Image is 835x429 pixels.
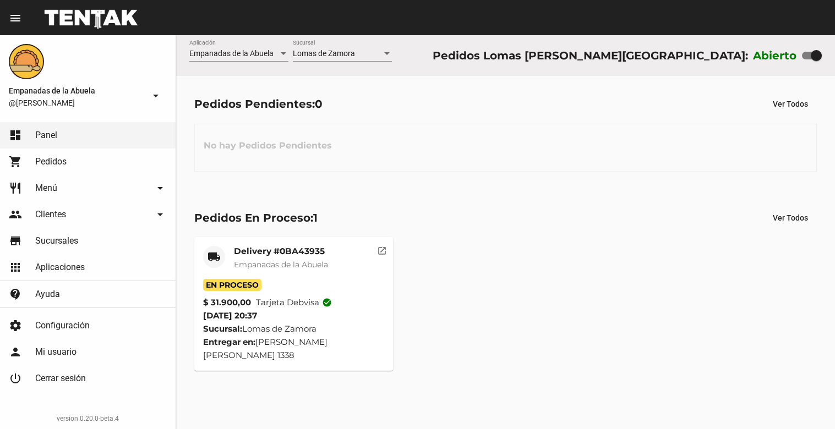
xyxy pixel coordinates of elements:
[203,322,384,335] div: Lomas de Zamora
[234,260,328,269] span: Empanadas de la Abuela
[35,262,85,273] span: Aplicaciones
[9,413,167,424] div: version 0.20.0-beta.4
[194,95,323,113] div: Pedidos Pendientes:
[377,244,387,254] mat-icon: open_in_new
[764,208,817,228] button: Ver Todos
[189,49,274,58] span: Empanadas de la Abuela
[764,94,817,114] button: Ver Todos
[789,385,824,418] iframe: chat widget
[203,310,257,321] span: [DATE] 20:37
[313,211,318,224] span: 1
[203,279,261,291] span: En Proceso
[9,372,22,385] mat-icon: power_settings_new
[195,129,341,162] h3: No hay Pedidos Pendientes
[315,97,323,111] span: 0
[35,183,57,194] span: Menú
[234,246,328,257] mat-card-title: Delivery #0BA43935
[154,208,167,221] mat-icon: arrow_drop_down
[293,49,355,58] span: Lomas de Zamora
[35,373,86,384] span: Cerrar sesión
[9,182,22,195] mat-icon: restaurant
[9,234,22,248] mat-icon: store
[9,97,145,108] span: @[PERSON_NAME]
[9,261,22,274] mat-icon: apps
[9,155,22,168] mat-icon: shopping_cart
[203,296,251,309] strong: $ 31.900,00
[256,296,332,309] span: Tarjeta debvisa
[9,345,22,359] mat-icon: person
[203,335,384,362] div: [PERSON_NAME] [PERSON_NAME] 1338
[203,337,255,347] strong: Entregar en:
[208,250,221,263] mat-icon: local_shipping
[9,44,44,79] img: f0136945-ed32-4f7c-91e3-a375bc4bb2c5.png
[35,320,90,331] span: Configuración
[433,47,748,64] div: Pedidos Lomas [PERSON_NAME][GEOGRAPHIC_DATA]:
[9,84,145,97] span: Empanadas de la Abuela
[9,288,22,301] mat-icon: contact_support
[35,289,60,300] span: Ayuda
[35,130,57,141] span: Panel
[9,208,22,221] mat-icon: people
[194,209,318,227] div: Pedidos En Proceso:
[773,213,808,222] span: Ver Todos
[35,209,66,220] span: Clientes
[322,298,332,307] mat-icon: check_circle
[203,323,242,334] strong: Sucursal:
[35,346,77,358] span: Mi usuario
[9,319,22,332] mat-icon: settings
[35,235,78,246] span: Sucursales
[9,129,22,142] mat-icon: dashboard
[154,182,167,195] mat-icon: arrow_drop_down
[9,12,22,25] mat-icon: menu
[149,89,162,102] mat-icon: arrow_drop_down
[35,156,67,167] span: Pedidos
[773,100,808,108] span: Ver Todos
[753,47,797,64] label: Abierto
